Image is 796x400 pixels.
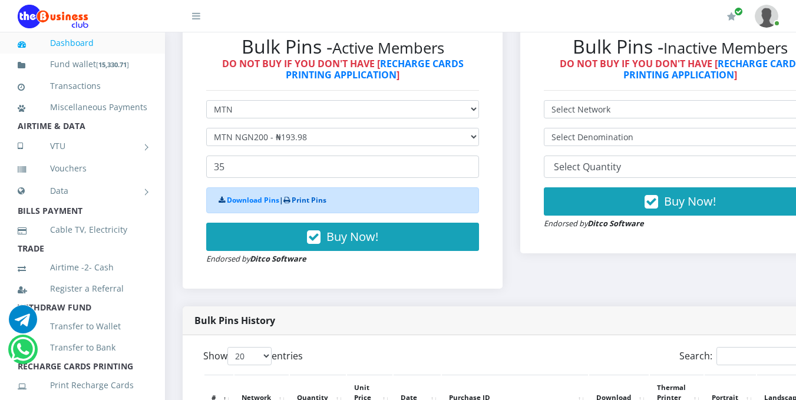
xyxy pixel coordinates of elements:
[11,344,35,363] a: Chat for support
[734,7,743,16] span: Renew/Upgrade Subscription
[18,372,147,399] a: Print Recharge Cards
[227,195,279,205] a: Download Pins
[219,195,326,205] strong: |
[9,314,37,333] a: Chat for support
[18,5,88,28] img: Logo
[222,57,464,81] strong: DO NOT BUY IF YOU DON'T HAVE [ ]
[286,57,464,81] a: RECHARGE CARDS PRINTING APPLICATION
[194,314,275,327] strong: Bulk Pins History
[18,216,147,243] a: Cable TV, Electricity
[18,254,147,281] a: Airtime -2- Cash
[727,12,736,21] i: Renew/Upgrade Subscription
[206,223,479,251] button: Buy Now!
[18,131,147,161] a: VTU
[96,60,129,69] small: [ ]
[18,176,147,206] a: Data
[250,253,306,264] strong: Ditco Software
[18,275,147,302] a: Register a Referral
[663,38,788,58] small: Inactive Members
[18,94,147,121] a: Miscellaneous Payments
[18,313,147,340] a: Transfer to Wallet
[326,229,378,244] span: Buy Now!
[292,195,326,205] a: Print Pins
[206,156,479,178] input: Enter Quantity
[227,347,272,365] select: Showentries
[755,5,778,28] img: User
[18,155,147,182] a: Vouchers
[18,29,147,57] a: Dashboard
[98,60,127,69] b: 15,330.71
[587,218,644,229] strong: Ditco Software
[203,347,303,365] label: Show entries
[332,38,444,58] small: Active Members
[18,334,147,361] a: Transfer to Bank
[544,218,644,229] small: Endorsed by
[206,35,479,58] h2: Bulk Pins -
[206,253,306,264] small: Endorsed by
[18,51,147,78] a: Fund wallet[15,330.71]
[18,72,147,100] a: Transactions
[664,193,716,209] span: Buy Now!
